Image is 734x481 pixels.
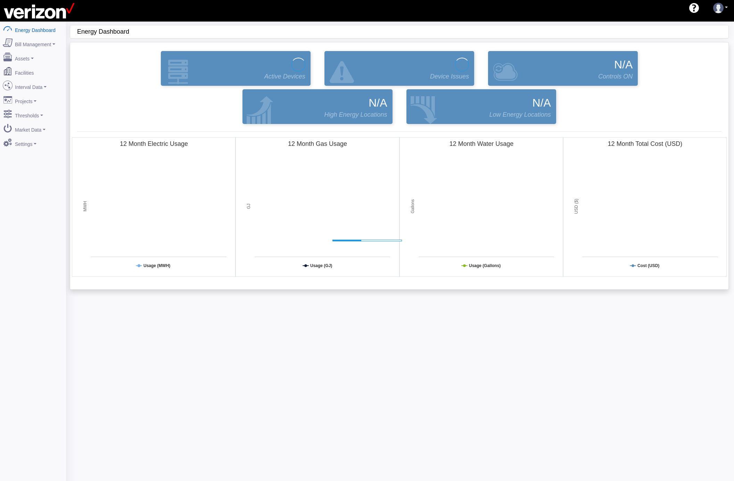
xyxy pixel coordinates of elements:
tspan: USD ($) [574,199,579,214]
span: Active Devices [264,72,305,81]
tspan: Usage (GJ) [310,263,332,268]
tspan: 12 Month Gas Usage [288,140,347,147]
span: N/A [369,94,387,111]
tspan: GJ [247,204,251,209]
tspan: 12 Month Water Usage [449,140,513,147]
img: user-3.svg [713,3,724,13]
tspan: 12 Month Total Cost (USD) [608,140,682,147]
span: N/A [532,94,551,111]
div: Devices that are actively reporting data. [154,49,317,88]
tspan: Usage (MWH) [143,263,170,268]
span: Low Energy Locations [489,110,551,119]
tspan: Usage (Gallons) [469,263,501,268]
span: N/A [614,56,633,73]
tspan: Gallons [410,199,415,214]
div: Energy Dashboard [77,25,728,38]
tspan: Cost (USD) [637,263,659,268]
span: Controls ON [598,72,633,81]
tspan: MWH [83,201,88,212]
tspan: 12 Month Electric Usage [120,140,188,147]
span: Device Issues [430,72,469,81]
span: High Energy Locations [324,110,387,119]
a: Active Devices [159,51,312,86]
div: Devices that are active and configured but are in an error state. [317,49,481,88]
